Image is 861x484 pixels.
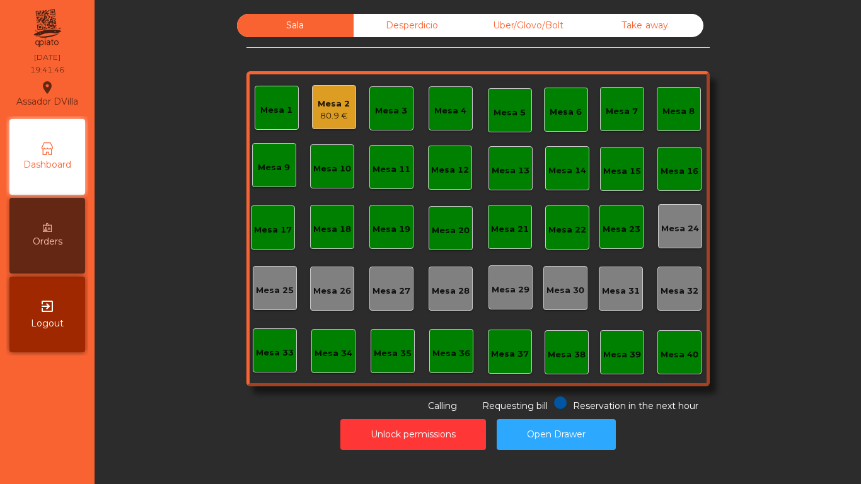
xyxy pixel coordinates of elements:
div: Mesa 8 [662,105,695,118]
div: Mesa 12 [431,164,469,176]
div: Mesa 7 [606,105,638,118]
div: Mesa 35 [374,347,412,360]
img: qpiato [32,6,62,50]
div: Mesa 20 [432,224,470,237]
div: Mesa 24 [661,222,699,235]
div: Mesa 33 [256,347,294,359]
div: Mesa 25 [256,284,294,297]
div: Mesa 36 [432,347,470,360]
span: Requesting bill [482,400,548,412]
div: Mesa 19 [373,223,410,236]
button: Unlock permissions [340,419,486,450]
div: Mesa 22 [548,224,586,236]
div: Mesa 13 [492,164,529,177]
div: Sala [237,14,354,37]
div: Mesa 15 [603,165,641,178]
div: Mesa 40 [661,349,698,361]
div: Mesa 9 [258,161,290,174]
div: Mesa 11 [373,163,410,176]
span: Logout [31,317,64,330]
div: Uber/Glovo/Bolt [470,14,587,37]
div: Mesa 5 [494,107,526,119]
div: Mesa 2 [318,98,350,110]
div: Mesa 17 [254,224,292,236]
span: Dashboard [23,158,71,171]
div: Mesa 26 [313,285,351,297]
span: Reservation in the next hour [573,400,698,412]
div: Mesa 14 [548,164,586,177]
div: Mesa 6 [550,106,582,118]
div: Mesa 27 [373,285,410,297]
div: Mesa 29 [492,284,529,296]
div: 80.9 € [318,110,350,122]
div: Mesa 37 [491,348,529,360]
div: Mesa 30 [546,284,584,297]
div: Mesa 39 [603,349,641,361]
div: Mesa 10 [313,163,351,175]
div: Mesa 31 [602,285,640,297]
div: Mesa 16 [661,165,698,178]
i: location_on [40,80,55,95]
div: 19:41:46 [30,64,64,76]
div: Mesa 21 [491,223,529,236]
div: Assador DVilla [16,78,78,110]
div: Mesa 38 [548,349,586,361]
div: Take away [587,14,703,37]
span: Orders [33,235,62,248]
div: Mesa 28 [432,285,470,297]
div: Mesa 4 [434,105,466,117]
span: Calling [428,400,457,412]
div: Mesa 1 [260,104,292,117]
i: exit_to_app [40,299,55,314]
div: Desperdicio [354,14,470,37]
div: [DATE] [34,52,61,63]
div: Mesa 3 [375,105,407,117]
button: Open Drawer [497,419,616,450]
div: Mesa 32 [661,285,698,297]
div: Mesa 34 [315,347,352,360]
div: Mesa 18 [313,223,351,236]
div: Mesa 23 [603,223,640,236]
